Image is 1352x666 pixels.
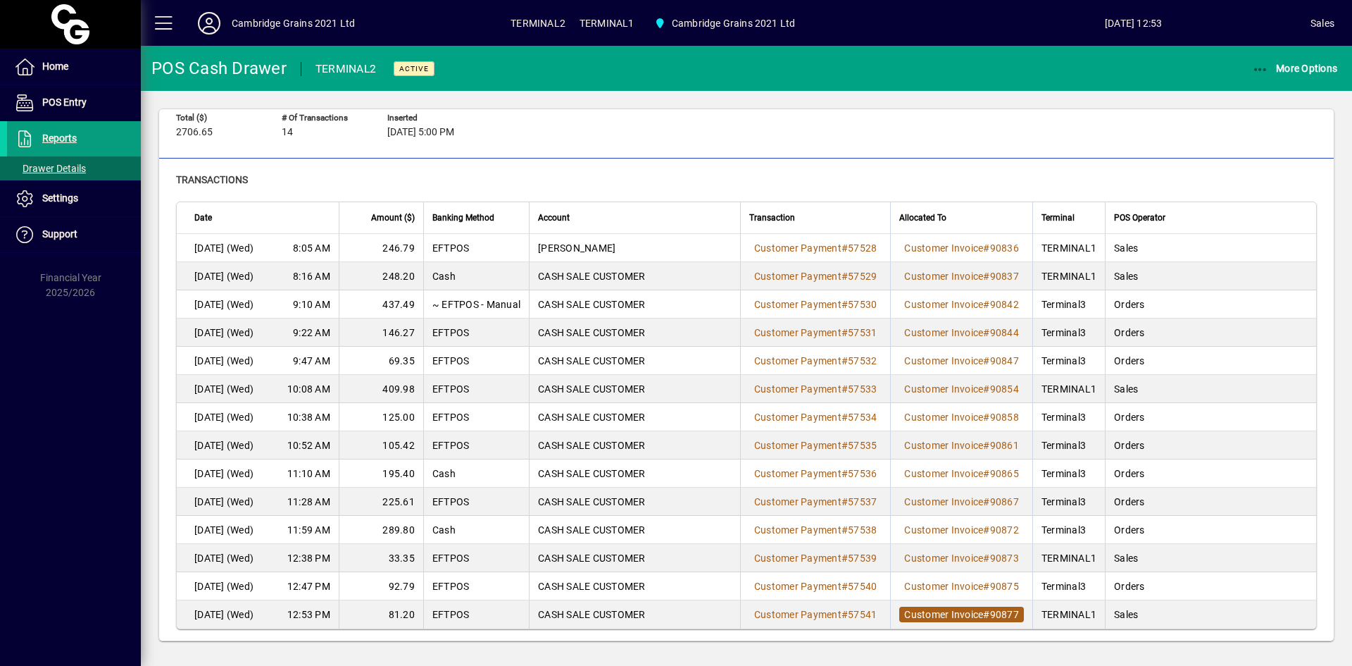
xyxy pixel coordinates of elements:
span: Customer Payment [754,524,841,536]
span: [DATE] (Wed) [194,523,254,537]
span: [DATE] (Wed) [194,269,254,283]
td: Cash [423,516,529,544]
span: Customer Payment [754,468,841,479]
span: # [841,355,848,366]
a: Customer Payment#57529 [749,269,882,284]
span: Customer Invoice [904,440,983,451]
span: Customer Invoice [904,524,983,536]
span: # [983,553,989,564]
span: 14 [282,127,293,138]
span: 57538 [848,524,877,536]
div: Sales [1310,12,1334,35]
td: CASH SALE CUSTOMER [529,600,740,629]
a: Home [7,49,141,85]
span: 12:53 PM [287,608,330,622]
td: CASH SALE CUSTOMER [529,488,740,516]
span: [DATE] (Wed) [194,382,254,396]
a: POS Entry [7,85,141,121]
span: Account [538,210,570,226]
a: Customer Invoice#90872 [899,522,1024,538]
span: 57528 [848,242,877,254]
span: Support [42,228,77,240]
span: # [983,496,989,507]
td: EFTPOS [423,544,529,572]
td: CASH SALE CUSTOMER [529,544,740,572]
span: Customer Payment [754,271,841,282]
a: Customer Payment#57531 [749,325,882,340]
td: CASH SALE CUSTOMER [529,431,740,460]
a: Customer Invoice#90854 [899,381,1024,397]
span: Terminal [1041,210,1075,226]
button: Profile [187,11,232,36]
span: Cambridge Grains 2021 Ltd [648,11,801,36]
span: 90873 [990,553,1019,564]
a: Customer Invoice#90837 [899,269,1024,284]
td: 81.20 [339,600,423,629]
td: TERMINAL1 [1032,375,1105,403]
span: 57534 [848,412,877,423]
a: Customer Invoice#90844 [899,325,1024,340]
span: 10:52 AM [287,438,330,452]
span: # [983,581,989,592]
td: Orders [1105,572,1316,600]
span: Customer Invoice [904,496,983,507]
td: EFTPOS [423,319,529,347]
td: Terminal3 [1032,460,1105,488]
td: Sales [1105,375,1316,403]
span: Customer Payment [754,327,841,338]
td: 225.61 [339,488,423,516]
span: [DATE] (Wed) [194,467,254,481]
span: 57536 [848,468,877,479]
span: Customer Payment [754,412,841,423]
span: 57530 [848,299,877,310]
a: Customer Invoice#90842 [899,297,1024,312]
td: Cash [423,262,529,290]
span: 9:22 AM [293,326,330,340]
span: 10:38 AM [287,410,330,424]
td: TERMINAL1 [1032,600,1105,629]
span: [DATE] (Wed) [194,579,254,593]
td: EFTPOS [423,234,529,262]
td: CASH SALE CUSTOMER [529,403,740,431]
a: Customer Payment#57528 [749,240,882,256]
span: [DATE] (Wed) [194,551,254,565]
span: [DATE] (Wed) [194,241,254,255]
span: 9:47 AM [293,354,330,368]
span: 90872 [990,524,1019,536]
td: 195.40 [339,460,423,488]
a: Customer Invoice#90836 [899,240,1024,256]
span: # [841,242,848,254]
span: # [983,355,989,366]
span: Home [42,61,68,72]
span: Customer Payment [754,383,841,395]
span: 90842 [990,299,1019,310]
span: # [983,271,989,282]
span: 90877 [990,609,1019,620]
a: Customer Invoice#90877 [899,607,1024,622]
a: Customer Invoice#90847 [899,353,1024,369]
span: Inserted [387,113,472,123]
td: 92.79 [339,572,423,600]
td: Terminal3 [1032,516,1105,544]
span: # [983,327,989,338]
span: 90854 [990,383,1019,395]
td: Sales [1105,234,1316,262]
span: 10:08 AM [287,382,330,396]
td: EFTPOS [423,403,529,431]
td: [PERSON_NAME] [529,234,740,262]
a: Settings [7,181,141,216]
a: Customer Payment#57535 [749,438,882,453]
td: EFTPOS [423,488,529,516]
span: # [983,524,989,536]
span: # [841,524,848,536]
td: Terminal3 [1032,290,1105,319]
span: Customer Payment [754,440,841,451]
span: Customer Payment [754,355,841,366]
span: Customer Invoice [904,553,983,564]
td: CASH SALE CUSTOMER [529,375,740,403]
td: EFTPOS [423,347,529,375]
span: Customer Payment [754,496,841,507]
span: 90847 [990,355,1019,366]
span: Settings [42,192,78,204]
span: Cambridge Grains 2021 Ltd [672,12,795,35]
